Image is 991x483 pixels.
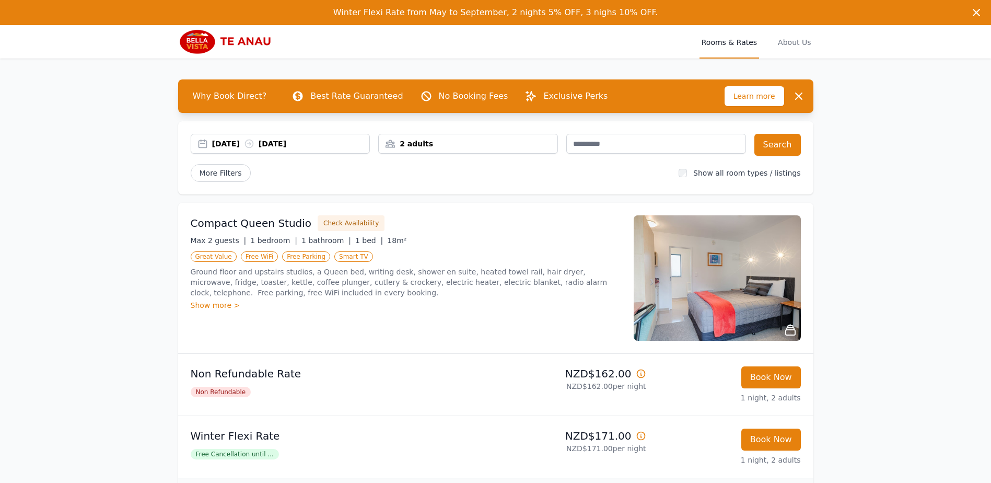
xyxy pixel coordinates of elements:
p: Winter Flexi Rate [191,429,492,443]
span: Winter Flexi Rate from May to September, 2 nights 5% OFF, 3 nighs 10% OFF. [333,7,658,17]
h3: Compact Queen Studio [191,216,312,231]
span: Non Refundable [191,387,251,397]
p: NZD$171.00 [500,429,646,443]
img: Bella Vista Te Anau [178,29,278,54]
a: About Us [776,25,813,59]
span: Why Book Direct? [184,86,275,107]
p: No Booking Fees [439,90,508,102]
p: NZD$162.00 [500,366,646,381]
p: Exclusive Perks [543,90,608,102]
button: Book Now [741,429,801,451]
span: 18m² [387,236,406,245]
p: 1 night, 2 adults [655,393,801,403]
span: Smart TV [334,251,373,262]
span: Free WiFi [241,251,278,262]
span: 1 bedroom | [250,236,297,245]
span: Free Cancellation until ... [191,449,279,459]
span: More Filters [191,164,251,182]
div: 2 adults [379,139,557,149]
span: Great Value [191,251,237,262]
p: Non Refundable Rate [191,366,492,381]
p: NZD$162.00 per night [500,381,646,392]
button: Search [754,134,801,156]
div: [DATE] [DATE] [212,139,370,149]
p: NZD$171.00 per night [500,443,646,454]
a: Rooms & Rates [699,25,759,59]
span: 1 bed | [355,236,383,245]
p: Ground floor and upstairs studios, a Queen bed, writing desk, shower en suite, heated towel rail,... [191,267,621,298]
span: Free Parking [282,251,330,262]
span: 1 bathroom | [301,236,351,245]
button: Check Availability [318,215,384,231]
button: Book Now [741,366,801,388]
span: Learn more [725,86,784,106]
label: Show all room types / listings [693,169,800,177]
span: Max 2 guests | [191,236,247,245]
p: 1 night, 2 adults [655,455,801,465]
p: Best Rate Guaranteed [310,90,403,102]
div: Show more > [191,300,621,310]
